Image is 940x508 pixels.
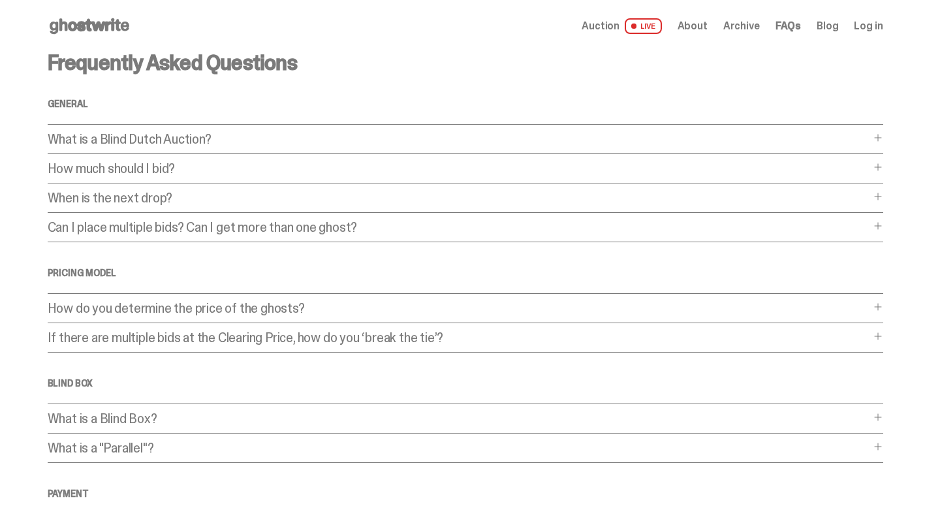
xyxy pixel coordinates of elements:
h4: Pricing Model [48,268,883,278]
p: If there are multiple bids at the Clearing Price, how do you ‘break the tie’? [48,331,870,344]
span: LIVE [625,18,662,34]
p: What is a "Parallel"? [48,441,870,454]
span: Auction [582,21,619,31]
a: Log in [854,21,883,31]
a: Blog [817,21,838,31]
h4: General [48,99,883,108]
h4: Payment [48,489,883,498]
p: What is a Blind Dutch Auction? [48,133,870,146]
p: Can I place multiple bids? Can I get more than one ghost? [48,221,870,234]
p: What is a Blind Box? [48,412,870,425]
h3: Frequently Asked Questions [48,52,883,73]
p: How much should I bid? [48,162,870,175]
a: Archive [723,21,760,31]
p: How do you determine the price of the ghosts? [48,302,870,315]
a: Auction LIVE [582,18,661,34]
p: When is the next drop? [48,191,870,204]
a: FAQs [775,21,801,31]
h4: Blind Box [48,379,883,388]
a: About [678,21,708,31]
